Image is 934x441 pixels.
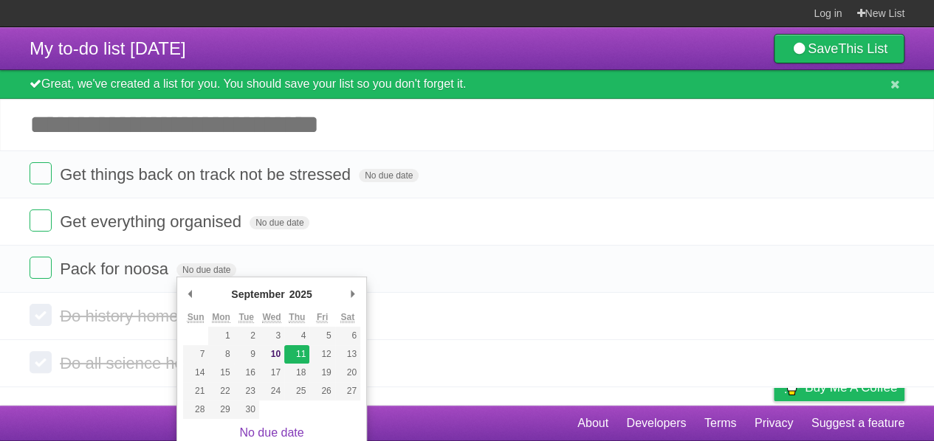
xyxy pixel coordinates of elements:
button: 2 [234,327,259,345]
button: Previous Month [183,283,198,305]
span: Do all science homework [60,354,244,372]
button: 29 [208,400,233,419]
button: 5 [309,327,334,345]
span: Get everything organised [60,212,245,231]
button: 16 [234,364,259,382]
span: Do history homework [60,307,216,325]
button: 1 [208,327,233,345]
b: This List [838,41,887,56]
abbr: Sunday [188,312,205,323]
span: No due date [250,216,309,229]
abbr: Saturday [340,312,354,323]
button: 12 [309,345,334,364]
button: 6 [335,327,360,345]
a: Privacy [755,409,793,437]
a: Suggest a feature [811,409,904,437]
button: 10 [259,345,284,364]
button: 23 [234,382,259,400]
span: No due date [176,263,236,277]
a: SaveThis List [774,34,904,63]
button: 26 [309,382,334,400]
button: 28 [183,400,208,419]
span: My to-do list [DATE] [30,38,186,58]
button: 25 [284,382,309,400]
label: Done [30,209,52,232]
abbr: Monday [212,312,230,323]
img: Buy me a coffee [781,375,801,400]
button: 24 [259,382,284,400]
button: 14 [183,364,208,382]
button: 3 [259,327,284,345]
label: Done [30,257,52,279]
button: 8 [208,345,233,364]
button: Next Month [346,283,360,305]
button: 19 [309,364,334,382]
a: Developers [626,409,686,437]
button: 27 [335,382,360,400]
button: 22 [208,382,233,400]
button: 13 [335,345,360,364]
button: 30 [234,400,259,419]
a: No due date [239,426,303,439]
abbr: Thursday [289,312,305,323]
span: No due date [359,169,419,182]
a: Buy me a coffee [774,374,904,401]
button: 4 [284,327,309,345]
button: 18 [284,364,309,382]
label: Done [30,351,52,373]
span: Pack for noosa [60,260,172,278]
button: 9 [234,345,259,364]
abbr: Wednesday [262,312,281,323]
button: 15 [208,364,233,382]
button: 7 [183,345,208,364]
button: 11 [284,345,309,364]
div: September [229,283,286,305]
span: Get things back on track not be stressed [60,165,354,184]
div: 2025 [287,283,315,305]
button: 17 [259,364,284,382]
button: 21 [183,382,208,400]
label: Done [30,304,52,326]
abbr: Friday [317,312,328,323]
a: Terms [704,409,737,437]
button: 20 [335,364,360,382]
label: Done [30,162,52,184]
a: About [577,409,608,437]
span: Buy me a coffee [805,375,897,400]
abbr: Tuesday [238,312,253,323]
